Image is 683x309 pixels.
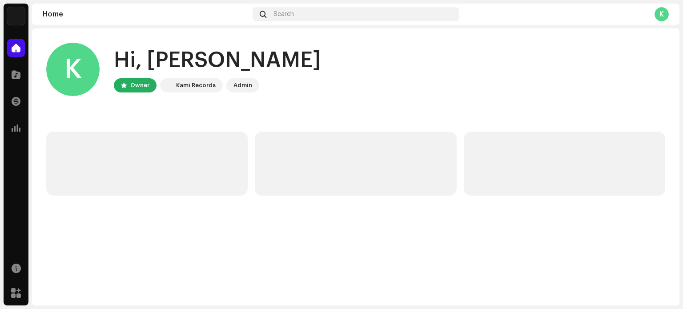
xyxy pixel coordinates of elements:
[7,7,25,25] img: 33004b37-325d-4a8b-b51f-c12e9b964943
[273,11,294,18] span: Search
[176,80,216,91] div: Kami Records
[46,43,100,96] div: K
[114,46,321,75] div: Hi, [PERSON_NAME]
[233,80,252,91] div: Admin
[162,80,173,91] img: 33004b37-325d-4a8b-b51f-c12e9b964943
[43,11,249,18] div: Home
[655,7,669,21] div: K
[130,80,149,91] div: Owner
